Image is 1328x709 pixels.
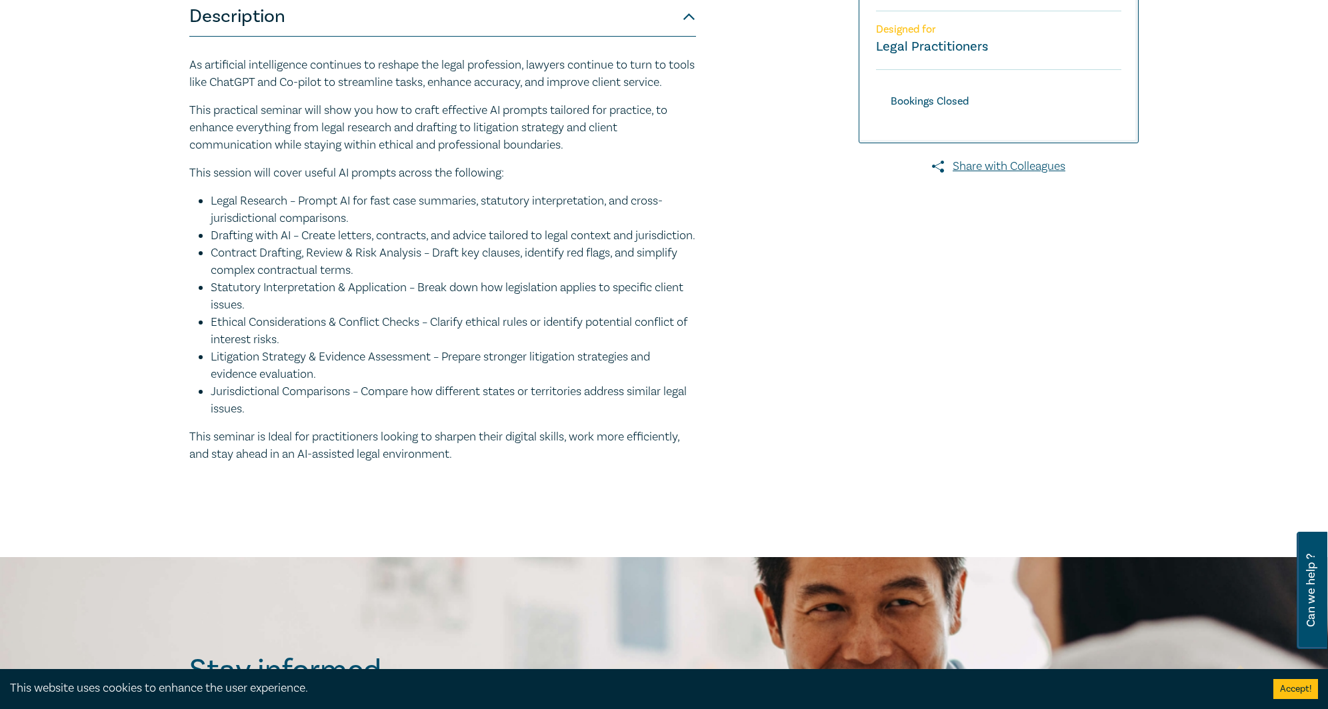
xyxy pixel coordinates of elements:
button: Accept cookies [1273,679,1318,699]
p: This session will cover useful AI prompts across the following: [189,165,696,182]
li: Statutory Interpretation & Application – Break down how legislation applies to specific client is... [211,279,696,314]
li: Drafting with AI – Create letters, contracts, and advice tailored to legal context and jurisdiction. [211,227,696,245]
li: Litigation Strategy & Evidence Assessment – Prepare stronger litigation strategies and evidence e... [211,349,696,383]
p: As artificial intelligence continues to reshape the legal profession, lawyers continue to turn to... [189,57,696,91]
p: This seminar is Ideal for practitioners looking to sharpen their digital skills, work more effici... [189,428,696,463]
div: This website uses cookies to enhance the user experience. [10,680,1253,697]
li: Ethical Considerations & Conflict Checks – Clarify ethical rules or identify potential conflict o... [211,314,696,349]
li: Contract Drafting, Review & Risk Analysis – Draft key clauses, identify red flags, and simplify c... [211,245,696,279]
p: This practical seminar will show you how to craft effective AI prompts tailored for practice, to ... [189,102,696,154]
p: Designed for [876,23,1121,36]
li: Jurisdictional Comparisons – Compare how different states or territories address similar legal is... [211,383,696,418]
div: Bookings Closed [876,93,983,111]
li: Legal Research – Prompt AI for fast case summaries, statutory interpretation, and cross-jurisdict... [211,193,696,227]
a: Share with Colleagues [859,158,1139,175]
h2: Stay informed. [189,653,504,688]
span: Can we help ? [1305,540,1317,641]
small: Legal Practitioners [876,38,988,55]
